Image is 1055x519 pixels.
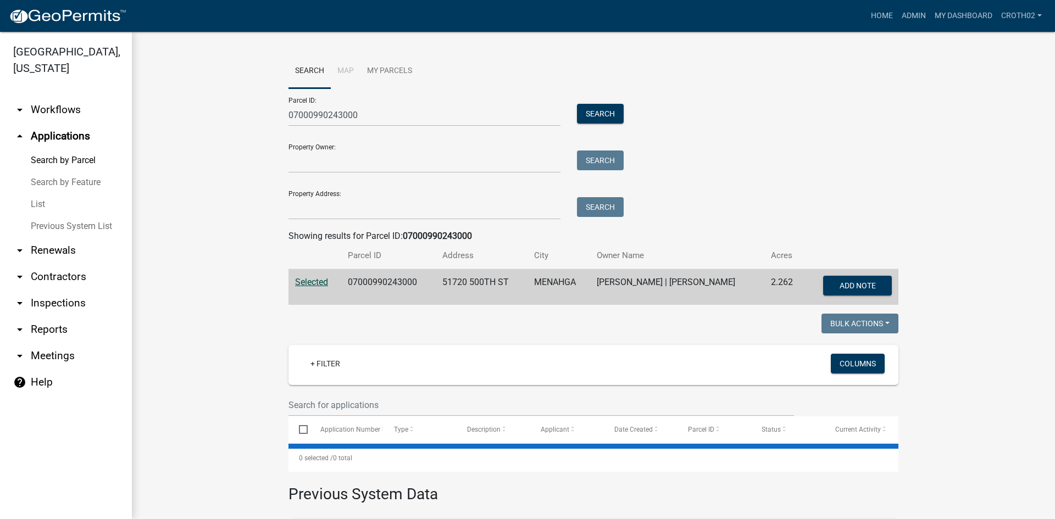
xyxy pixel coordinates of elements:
[839,281,875,290] span: Add Note
[527,243,591,269] th: City
[436,243,527,269] th: Address
[13,130,26,143] i: arrow_drop_up
[590,243,764,269] th: Owner Name
[823,276,892,295] button: Add Note
[13,297,26,310] i: arrow_drop_down
[13,270,26,283] i: arrow_drop_down
[13,244,26,257] i: arrow_drop_down
[930,5,997,26] a: My Dashboard
[288,394,794,416] input: Search for applications
[678,416,751,443] datatable-header-cell: Parcel ID
[764,269,804,305] td: 2.262
[13,103,26,116] i: arrow_drop_down
[403,231,472,241] strong: 07000990243000
[867,5,897,26] a: Home
[288,472,898,506] h3: Previous System Data
[614,426,653,433] span: Date Created
[530,416,604,443] datatable-header-cell: Applicant
[288,54,331,89] a: Search
[13,323,26,336] i: arrow_drop_down
[835,426,881,433] span: Current Activity
[527,269,591,305] td: MENAHGA
[13,349,26,362] i: arrow_drop_down
[577,104,624,124] button: Search
[13,376,26,389] i: help
[457,416,530,443] datatable-header-cell: Description
[751,416,825,443] datatable-header-cell: Status
[590,269,764,305] td: [PERSON_NAME] | [PERSON_NAME]
[309,416,383,443] datatable-header-cell: Application Number
[831,354,885,373] button: Columns
[821,314,898,333] button: Bulk Actions
[394,426,408,433] span: Type
[383,416,457,443] datatable-header-cell: Type
[295,277,328,287] a: Selected
[299,454,333,462] span: 0 selected /
[997,5,1046,26] a: croth02
[288,416,309,443] datatable-header-cell: Select
[341,269,436,305] td: 07000990243000
[436,269,527,305] td: 51720 500TH ST
[467,426,501,433] span: Description
[541,426,569,433] span: Applicant
[302,354,349,373] a: + Filter
[288,444,898,472] div: 0 total
[825,416,898,443] datatable-header-cell: Current Activity
[341,243,436,269] th: Parcel ID
[360,54,419,89] a: My Parcels
[320,426,380,433] span: Application Number
[762,426,781,433] span: Status
[577,197,624,217] button: Search
[688,426,714,433] span: Parcel ID
[764,243,804,269] th: Acres
[577,150,624,170] button: Search
[288,230,898,243] div: Showing results for Parcel ID:
[604,416,678,443] datatable-header-cell: Date Created
[897,5,930,26] a: Admin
